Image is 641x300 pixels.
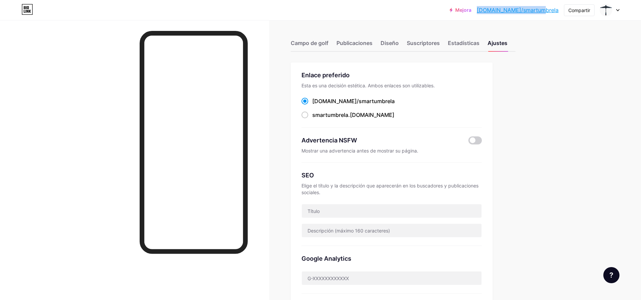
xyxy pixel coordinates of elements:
[488,40,507,46] font: Ajustes
[301,183,478,195] font: Elige el título y la descripción que aparecerán en los buscadores y publicaciones sociales.
[301,83,435,88] font: Esta es una decisión estética. Ambos enlaces son utilizables.
[600,4,612,16] img: paraguas inteligente
[381,40,399,46] font: Diseño
[477,6,559,14] a: [DOMAIN_NAME]/smartumbrela
[348,112,394,118] font: .[DOMAIN_NAME]
[312,98,395,104] font: [DOMAIN_NAME]/smartumbrela
[302,204,482,218] input: Título
[455,7,471,13] font: Mejora
[301,72,350,79] font: Enlace preferido
[291,40,328,46] font: Campo de golf
[477,7,559,13] font: [DOMAIN_NAME]/smartumbrela
[301,255,351,262] font: Google Analytics
[312,112,348,118] font: smartumbrela
[301,137,357,144] font: Advertencia NSFW
[301,148,418,154] font: Mostrar una advertencia antes de mostrar su página.
[302,271,482,285] input: G-XXXXXXXXXXXX
[301,172,314,179] font: SEO
[568,7,590,13] font: Compartir
[336,40,372,46] font: Publicaciones
[407,40,440,46] font: Suscriptores
[302,224,482,237] input: Descripción (máximo 160 caracteres)
[448,40,479,46] font: Estadísticas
